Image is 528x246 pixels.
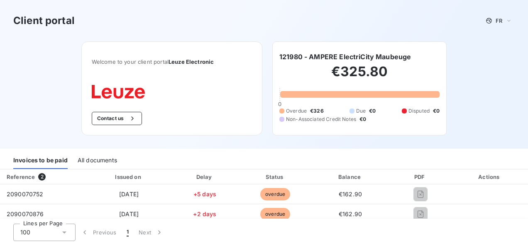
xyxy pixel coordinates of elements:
[119,210,139,217] span: [DATE]
[433,107,440,115] span: €0
[38,173,46,181] span: 2
[7,210,44,217] span: 2090070876
[286,116,356,123] span: Non-Associated Credit Notes
[496,17,502,24] span: FR
[7,174,35,180] div: Reference
[119,191,139,198] span: [DATE]
[359,116,366,123] span: €0
[408,107,430,115] span: Disputed
[241,173,310,181] div: Status
[279,52,411,62] h6: 121980 - AMPERE ElectriCity Maubeuge
[92,58,252,65] span: Welcome to your client portal
[76,224,122,241] button: Previous
[78,152,117,169] div: All documents
[391,173,450,181] div: PDF
[7,191,44,198] span: 2090070752
[92,112,142,125] button: Contact us
[89,173,169,181] div: Issued on
[127,228,129,236] span: 1
[369,107,376,115] span: €0
[356,107,366,115] span: Due
[20,228,30,236] span: 100
[278,101,281,107] span: 0
[172,173,237,181] div: Delay
[13,13,75,28] h3: Client portal
[313,173,388,181] div: Balance
[279,63,440,88] h2: €325.80
[92,85,145,99] img: Company logo
[260,188,290,200] span: overdue
[339,191,362,198] span: €162.90
[453,173,526,181] div: Actions
[339,210,362,217] span: €162.90
[13,152,68,169] div: Invoices to be paid
[286,107,307,115] span: Overdue
[193,210,216,217] span: +2 days
[310,107,324,115] span: €326
[193,191,216,198] span: +5 days
[122,224,134,241] button: 1
[260,208,290,220] span: overdue
[169,58,214,65] span: Leuze Electronic
[134,224,169,241] button: Next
